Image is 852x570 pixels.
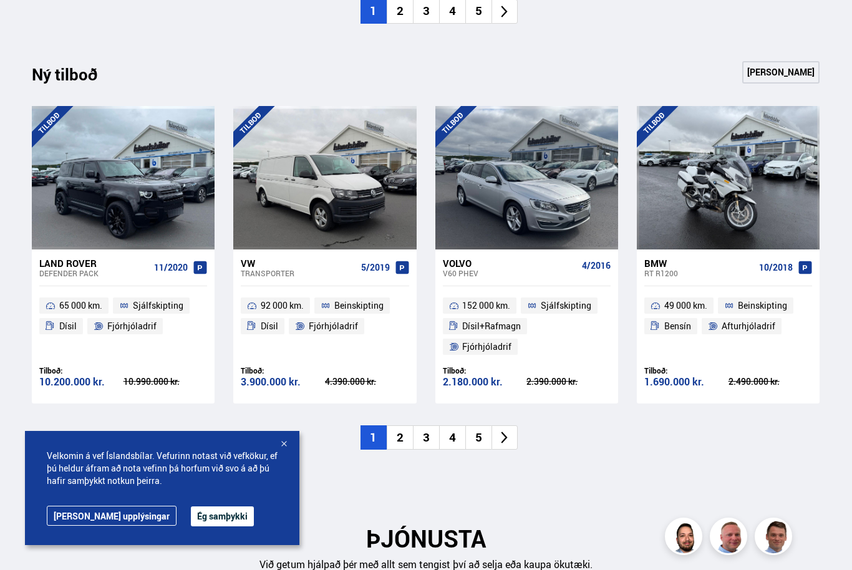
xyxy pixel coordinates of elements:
[738,298,787,313] span: Beinskipting
[443,258,577,269] div: Volvo
[644,366,729,375] div: Tilboð:
[39,258,149,269] div: Land Rover
[241,366,325,375] div: Tilboð:
[241,377,325,387] div: 3.900.000 kr.
[712,519,749,557] img: siFngHWaQ9KaOqBr.png
[325,377,409,386] div: 4.390.000 kr.
[241,269,356,278] div: Transporter
[32,524,820,553] h2: ÞJÓNUSTA
[39,377,123,387] div: 10.200.000 kr.
[361,425,387,450] li: 1
[233,249,416,403] a: VW Transporter 5/2019 92 000 km. Beinskipting Dísil Fjórhjóladrif Tilboð: 3.900.000 kr. 4.390.000...
[10,5,47,42] button: Opna LiveChat spjallviðmót
[759,263,793,273] span: 10/2018
[39,366,123,375] div: Tilboð:
[644,269,754,278] div: RT R1200
[541,298,591,313] span: Sjálfskipting
[387,425,413,450] li: 2
[133,298,183,313] span: Sjálfskipting
[439,425,465,450] li: 4
[261,298,304,313] span: 92 000 km.
[667,519,704,557] img: nhp88E3Fdnt1Opn2.png
[443,269,577,278] div: V60 PHEV
[154,263,188,273] span: 11/2020
[123,377,208,386] div: 10.990.000 kr.
[39,269,149,278] div: Defender PACK
[47,506,177,526] a: [PERSON_NAME] upplýsingar
[664,319,691,334] span: Bensín
[443,377,527,387] div: 2.180.000 kr.
[757,519,794,557] img: FbJEzSuNWCJXmdc-.webp
[742,61,820,84] a: [PERSON_NAME]
[191,506,254,526] button: Ég samþykki
[582,261,611,271] span: 4/2016
[526,377,611,386] div: 2.390.000 kr.
[59,298,102,313] span: 65 000 km.
[722,319,775,334] span: Afturhjóladrif
[729,377,813,386] div: 2.490.000 kr.
[664,298,707,313] span: 49 000 km.
[644,377,729,387] div: 1.690.000 kr.
[261,319,278,334] span: Dísil
[107,319,157,334] span: Fjórhjóladrif
[637,249,820,403] a: BMW RT R1200 10/2018 49 000 km. Beinskipting Bensín Afturhjóladrif Tilboð: 1.690.000 kr. 2.490.00...
[413,425,439,450] li: 3
[465,425,491,450] li: 5
[462,298,510,313] span: 152 000 km.
[462,339,511,354] span: Fjórhjóladrif
[443,366,527,375] div: Tilboð:
[47,450,278,487] span: Velkomin á vef Íslandsbílar. Vefurinn notast við vefkökur, ef þú heldur áfram að nota vefinn þá h...
[462,319,521,334] span: Dísil+Rafmagn
[32,249,215,403] a: Land Rover Defender PACK 11/2020 65 000 km. Sjálfskipting Dísil Fjórhjóladrif Tilboð: 10.200.000 ...
[309,319,358,334] span: Fjórhjóladrif
[32,65,119,91] div: Ný tilboð
[59,319,77,334] span: Dísil
[241,258,356,269] div: VW
[644,258,754,269] div: BMW
[361,263,390,273] span: 5/2019
[334,298,384,313] span: Beinskipting
[435,249,618,403] a: Volvo V60 PHEV 4/2016 152 000 km. Sjálfskipting Dísil+Rafmagn Fjórhjóladrif Tilboð: 2.180.000 kr....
